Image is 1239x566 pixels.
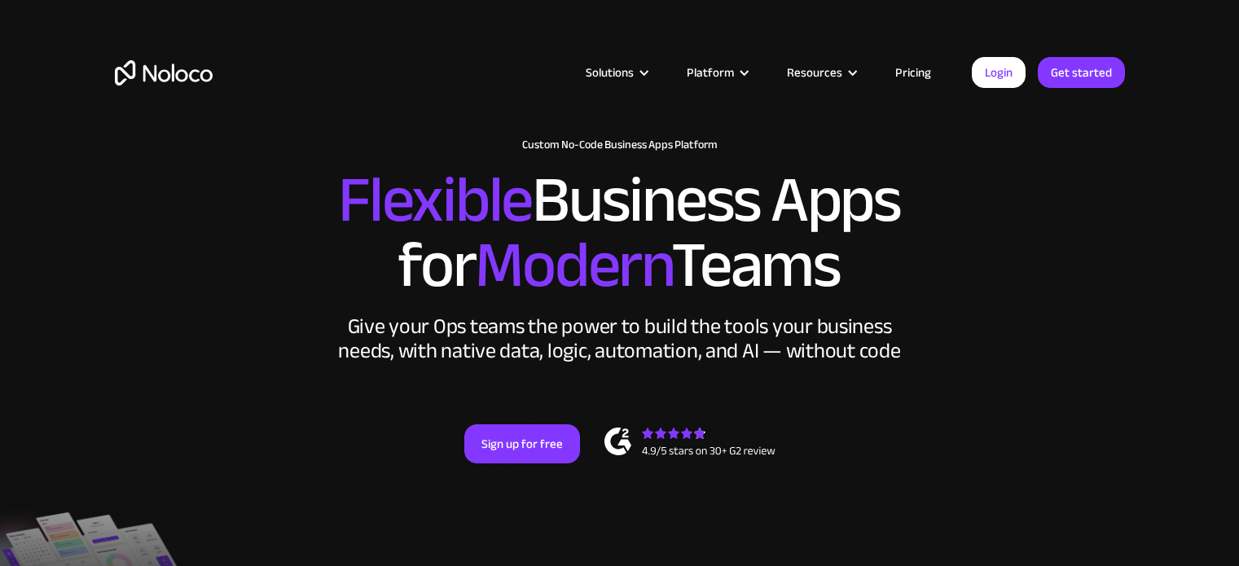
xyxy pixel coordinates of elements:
div: Resources [787,62,842,83]
div: Solutions [586,62,634,83]
div: Platform [666,62,767,83]
div: Platform [687,62,734,83]
h2: Business Apps for Teams [115,168,1125,298]
div: Give your Ops teams the power to build the tools your business needs, with native data, logic, au... [335,314,905,363]
span: Flexible [338,139,532,261]
div: Resources [767,62,875,83]
a: home [115,60,213,86]
div: Solutions [565,62,666,83]
span: Modern [475,204,671,326]
a: Pricing [875,62,951,83]
a: Get started [1038,57,1125,88]
a: Sign up for free [464,424,580,463]
a: Login [972,57,1026,88]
